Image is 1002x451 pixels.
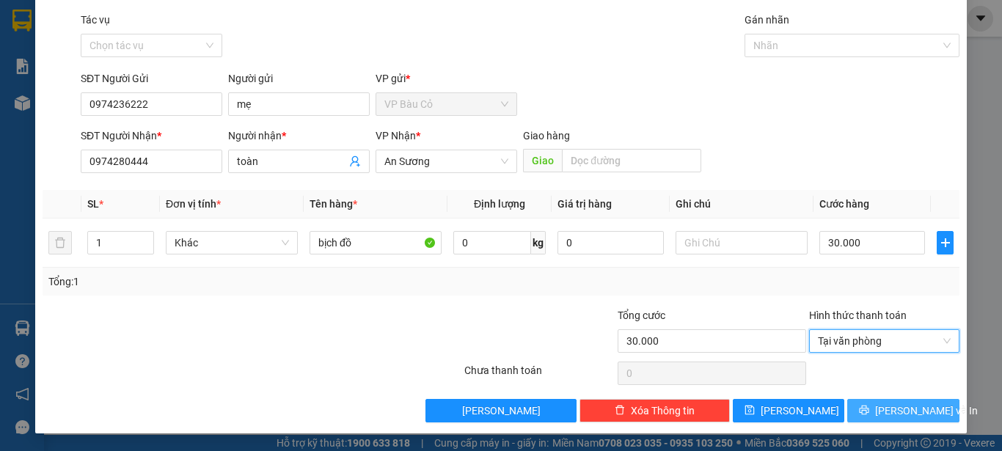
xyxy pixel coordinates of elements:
span: plus [937,237,953,249]
span: Giá trị hàng [557,198,612,210]
button: [PERSON_NAME] [425,399,576,422]
input: VD: Bàn, Ghế [310,231,442,254]
span: An Sương [384,150,508,172]
div: Lý Thường Kiệt [142,12,260,48]
span: Khác [175,232,289,254]
span: save [745,405,755,417]
span: [PERSON_NAME] [761,403,839,419]
span: Cước hàng [819,198,869,210]
input: 0 [557,231,663,254]
span: VP Bàu Cỏ [384,93,508,115]
div: Người gửi [228,70,370,87]
button: deleteXóa Thông tin [579,399,730,422]
div: 0382399026 [12,48,131,68]
span: Gửi: [12,14,35,29]
span: Xóa Thông tin [631,403,695,419]
span: Tổng cước [618,309,665,321]
span: user-add [349,155,361,167]
span: Giao [523,149,562,172]
th: Ghi chú [670,190,813,219]
span: delete [615,405,625,417]
button: save[PERSON_NAME] [733,399,845,422]
div: sương [12,30,131,48]
span: kg [531,231,546,254]
div: Người nhận [228,128,370,144]
span: [PERSON_NAME] và In [875,403,978,419]
button: plus [937,231,954,254]
span: Tại văn phòng [818,330,951,352]
input: Ghi Chú [676,231,808,254]
button: printer[PERSON_NAME] và In [847,399,959,422]
span: CR : [11,96,34,111]
div: VP Bàu Cỏ [12,12,131,30]
span: [PERSON_NAME] [462,403,541,419]
div: SĐT Người Nhận [81,128,222,144]
label: Gán nhãn [745,14,789,26]
span: Giao hàng [523,130,570,142]
span: Tên hàng [310,198,357,210]
span: Đơn vị tính [166,198,221,210]
span: SL [87,198,99,210]
span: Nhận: [142,14,176,29]
div: thư [142,48,260,65]
label: Tác vụ [81,14,110,26]
div: SĐT Người Gửi [81,70,222,87]
span: Định lượng [474,198,525,210]
div: VP gửi [376,70,517,87]
span: printer [859,405,869,417]
button: delete [48,231,72,254]
input: Dọc đường [562,149,701,172]
label: Hình thức thanh toán [809,309,907,321]
div: Tổng: 1 [48,274,388,290]
span: VP Nhận [376,130,416,142]
div: Chưa thanh toán [463,362,616,388]
div: 0787854134 [142,65,260,86]
div: 30.000 [11,95,134,112]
